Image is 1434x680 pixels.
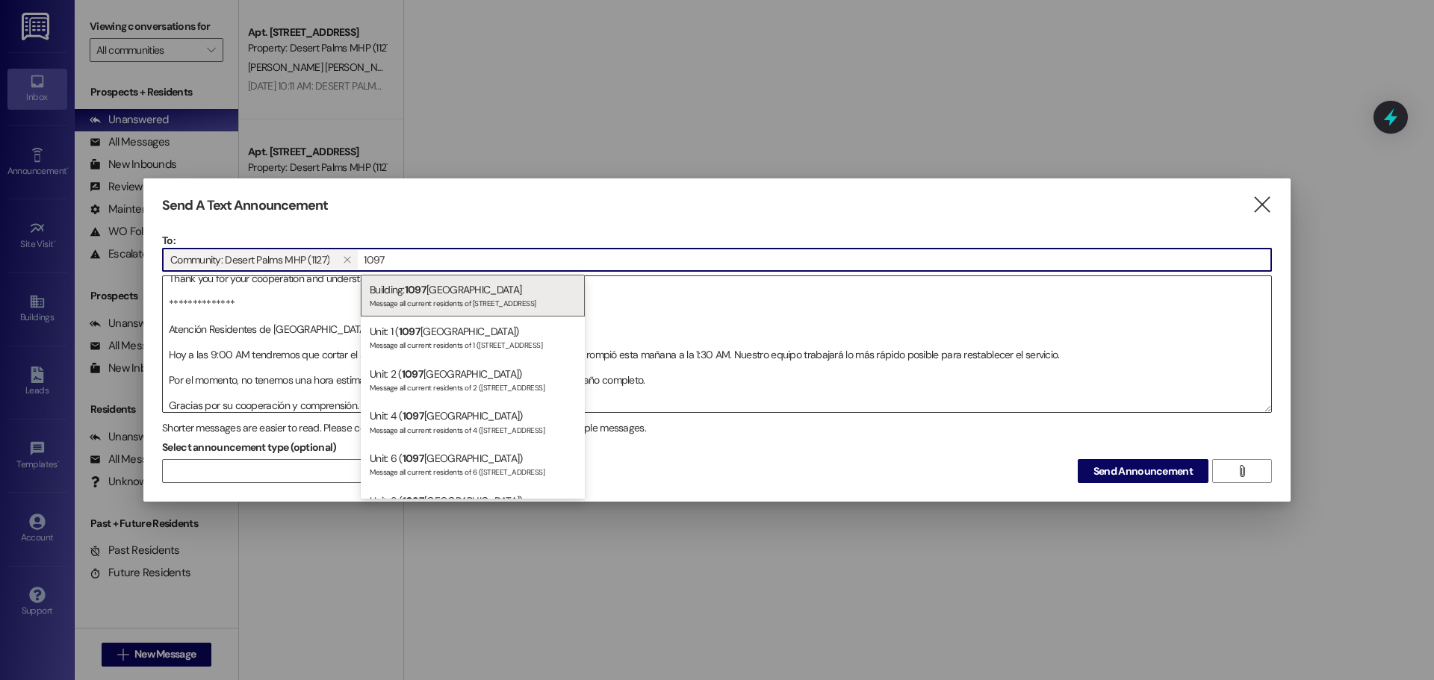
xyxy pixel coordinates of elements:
i:  [1236,465,1247,477]
span: 1097 [399,325,420,338]
button: Send Announcement [1078,459,1208,483]
span: 1097 [403,409,424,422]
div: Shorter messages are easier to read. Please consider a shorter message or split this text into mu... [162,420,1272,436]
textarea: Attention Desert Palms Residents (Spaces 1–223) We need to shut off the water at 9:00 AM [DATE] t... [163,276,1271,412]
div: Unit: 2 ( [GEOGRAPHIC_DATA]) [361,359,585,402]
span: Send Announcement [1093,464,1193,479]
div: Unit: 6 ( [GEOGRAPHIC_DATA]) [361,443,585,486]
div: Building: [GEOGRAPHIC_DATA] [361,275,585,317]
p: To: [162,233,1272,248]
div: Unit: 9 ( [GEOGRAPHIC_DATA]) [361,486,585,528]
span: 1097 [405,283,426,296]
div: Unit: 4 ( [GEOGRAPHIC_DATA]) [361,401,585,443]
div: Attention Desert Palms Residents (Spaces 1–223) We need to shut off the water at 9:00 AM [DATE] t... [162,275,1272,413]
div: Message all current residents of 4 ([STREET_ADDRESS] [370,422,576,435]
span: 1097 [402,367,423,381]
div: Message all current residents of 6 ([STREET_ADDRESS] [370,464,576,477]
button: Community: Desert Palms MHP (1127) [335,250,358,269]
div: Message all current residents of 2 ([STREET_ADDRESS] [370,380,576,393]
span: 1097 [403,494,424,508]
h3: Send A Text Announcement [162,197,328,214]
span: 1097 [403,452,424,465]
span: Community: Desert Palms MHP (1127) [170,250,329,269]
div: Message all current residents of [STREET_ADDRESS] [370,296,576,308]
div: Unit: 1 ( [GEOGRAPHIC_DATA]) [361,316,585,359]
input: Type to select the units, buildings, or communities you want to message. (e.g. 'Unit 1A', 'Buildi... [359,249,1271,271]
div: Message all current residents of 1 ([STREET_ADDRESS] [370,337,576,350]
label: Select announcement type (optional) [162,436,337,459]
i:  [343,254,351,266]
i:  [1252,197,1272,213]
